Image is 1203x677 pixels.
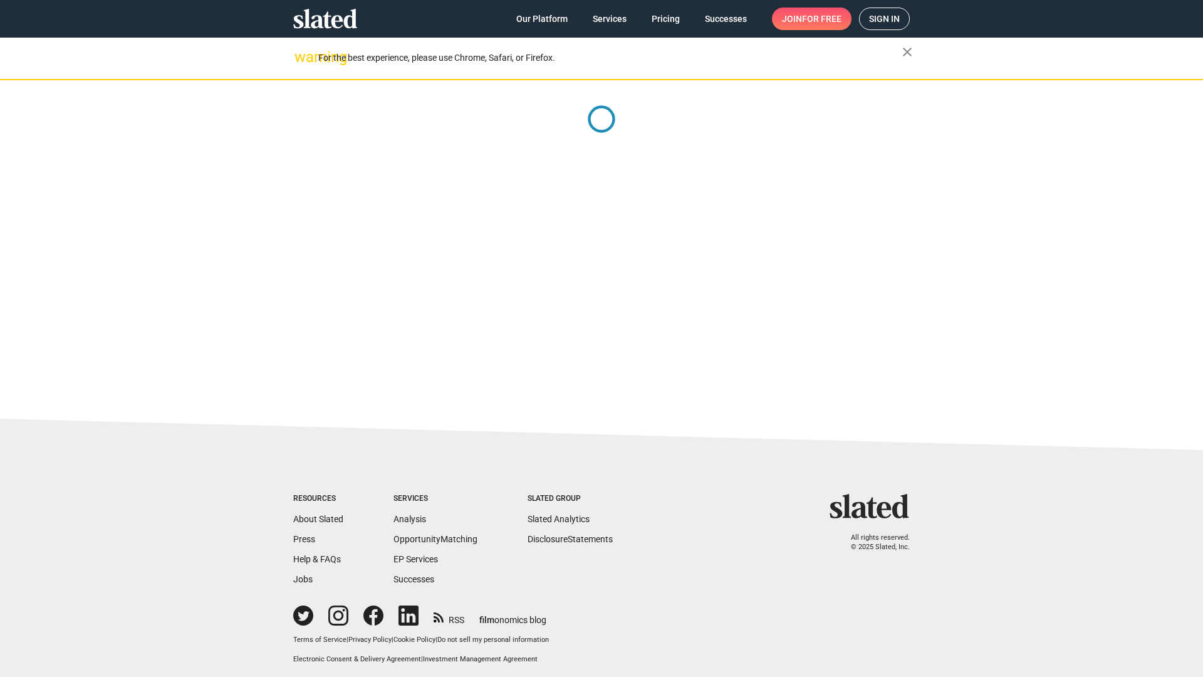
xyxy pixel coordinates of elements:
[318,50,902,66] div: For the best experience, please use Chrome, Safari, or Firefox.
[293,514,343,524] a: About Slated
[293,554,341,564] a: Help & FAQs
[293,574,313,584] a: Jobs
[392,636,393,644] span: |
[802,8,841,30] span: for free
[434,607,464,626] a: RSS
[593,8,627,30] span: Services
[348,636,392,644] a: Privacy Policy
[294,50,310,65] mat-icon: warning
[293,655,421,663] a: Electronic Consent & Delivery Agreement
[393,574,434,584] a: Successes
[393,534,477,544] a: OpportunityMatching
[435,636,437,644] span: |
[346,636,348,644] span: |
[869,8,900,29] span: Sign in
[437,636,549,645] button: Do not sell my personal information
[695,8,757,30] a: Successes
[479,604,546,626] a: filmonomics blog
[528,514,590,524] a: Slated Analytics
[782,8,841,30] span: Join
[859,8,910,30] a: Sign in
[423,655,538,663] a: Investment Management Agreement
[421,655,423,663] span: |
[516,8,568,30] span: Our Platform
[293,636,346,644] a: Terms of Service
[772,8,851,30] a: Joinfor free
[393,554,438,564] a: EP Services
[393,494,477,504] div: Services
[642,8,690,30] a: Pricing
[583,8,637,30] a: Services
[393,636,435,644] a: Cookie Policy
[293,494,343,504] div: Resources
[393,514,426,524] a: Analysis
[652,8,680,30] span: Pricing
[479,615,494,625] span: film
[528,494,613,504] div: Slated Group
[293,534,315,544] a: Press
[528,534,613,544] a: DisclosureStatements
[705,8,747,30] span: Successes
[900,45,915,60] mat-icon: close
[838,533,910,552] p: All rights reserved. © 2025 Slated, Inc.
[506,8,578,30] a: Our Platform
